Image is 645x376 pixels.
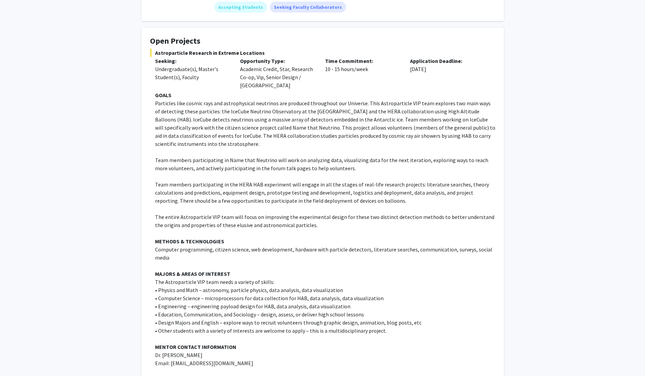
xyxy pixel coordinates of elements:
[405,57,490,89] div: [DATE]
[155,318,495,327] p: • Design Majors and English – explore ways to recruit volunteers through graphic design, animatio...
[155,238,224,245] strong: METHODS & TECHNOLOGIES
[5,346,29,371] iframe: Chat
[155,351,495,359] p: Dr. [PERSON_NAME]
[214,2,267,13] mat-chip: Accepting Students
[155,99,495,148] p: Particles like cosmic rays and astrophysical neutrinos are produced throughout our Universe. This...
[270,2,346,13] mat-chip: Seeking Faculty Collaborators
[155,213,495,229] p: The entire Astroparticle VIP team will focus on improving the experimental design for these two d...
[155,92,171,98] strong: GOALS
[240,57,315,65] p: Opportunity Type:
[155,302,495,310] p: • Engineering – engineering payload design for HAB, data analysis, data visualization
[155,180,495,205] p: Team members participating in the HERA HAB experiment will engage in all the stages of real-life ...
[325,57,400,65] p: Time Commitment:
[150,36,495,46] h4: Open Projects
[155,344,236,350] strong: MENTOR CONTACT INFORMATION
[155,286,495,294] p: • Physics and Math – astronomy, particle physics, data analysis, data visualization
[150,49,495,57] span: Astroparticle Research in Extreme Locations
[155,65,230,81] div: Undergraduate(s), Master's Student(s), Faculty
[155,359,495,367] p: Email: [EMAIL_ADDRESS][DOMAIN_NAME]
[235,57,320,89] div: Academic Credit, Star, Research Co-op, Vip, Senior Design / [GEOGRAPHIC_DATA]
[320,57,405,89] div: 10 - 15 hours/week
[155,245,495,262] p: Computer programming, citizen science, web development, hardware with particle detectors, literat...
[155,270,230,277] strong: MAJORS & AREAS OF INTEREST
[155,327,495,335] p: • Other students with a variety of interests are welcome to apply – this is a multidisciplinary p...
[410,57,485,65] p: Application Deadline:
[155,294,495,302] p: • Computer Science – microprocessors for data collection for HAB, data analysis, data visualization
[155,57,230,65] p: Seeking:
[155,278,495,286] p: The Astroparticle VIP team needs a variety of skills:
[155,310,495,318] p: • Education, Communication, and Sociology – design, assess, or deliver high school lessons
[155,156,495,172] p: Team members participating in Name that Neutrino will work on analyzing data, visualizing data fo...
